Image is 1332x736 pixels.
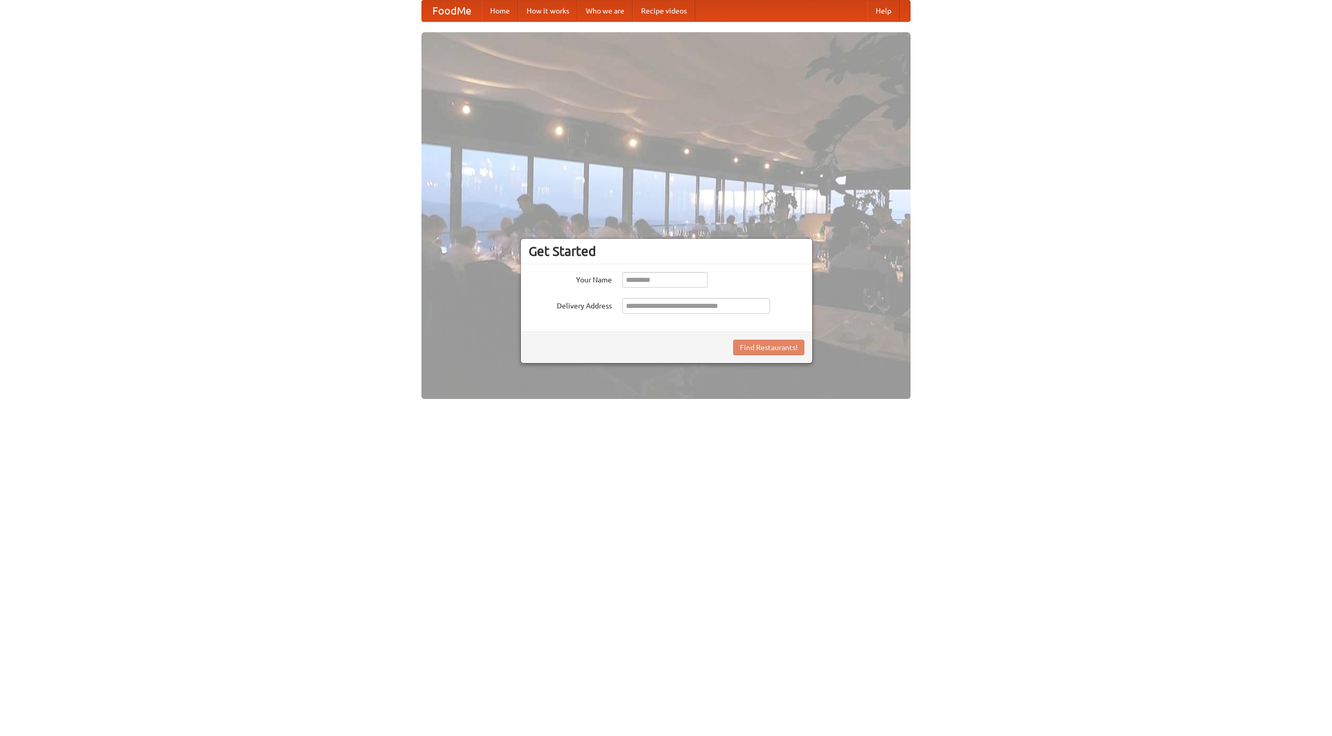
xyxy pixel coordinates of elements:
a: Help [867,1,900,21]
a: How it works [518,1,578,21]
a: FoodMe [422,1,482,21]
a: Who we are [578,1,633,21]
label: Your Name [529,272,612,285]
a: Home [482,1,518,21]
label: Delivery Address [529,298,612,311]
h3: Get Started [529,243,804,259]
button: Find Restaurants! [733,340,804,355]
a: Recipe videos [633,1,695,21]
